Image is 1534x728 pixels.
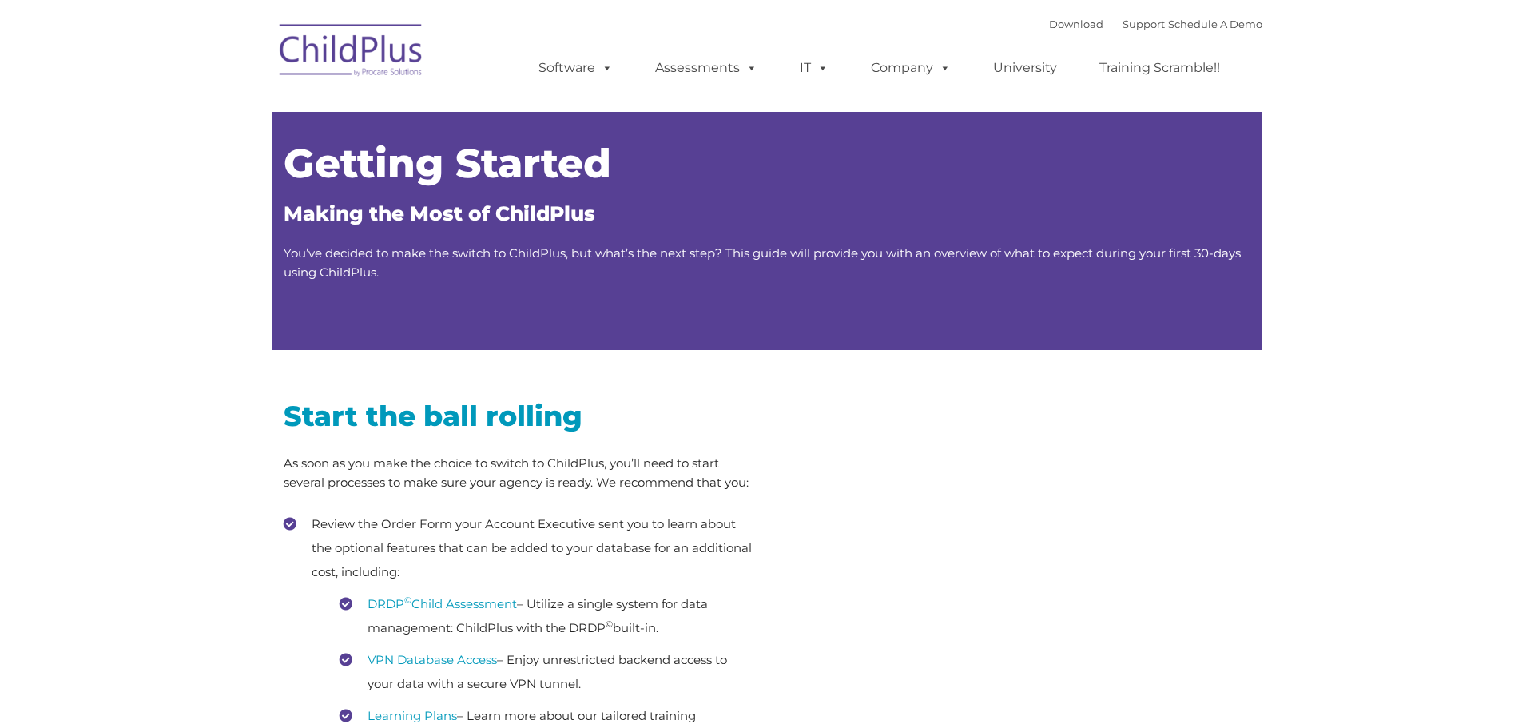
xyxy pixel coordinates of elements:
[284,201,595,225] span: Making the Most of ChildPlus
[523,52,629,84] a: Software
[284,139,611,188] span: Getting Started
[1123,18,1165,30] a: Support
[340,648,755,696] li: – Enjoy unrestricted backend access to your data with a secure VPN tunnel.
[1049,18,1103,30] a: Download
[977,52,1073,84] a: University
[272,13,431,93] img: ChildPlus by Procare Solutions
[404,595,411,606] sup: ©
[855,52,967,84] a: Company
[284,454,755,492] p: As soon as you make the choice to switch to ChildPlus, you’ll need to start several processes to ...
[1168,18,1262,30] a: Schedule A Demo
[1049,18,1262,30] font: |
[368,708,457,723] a: Learning Plans
[368,596,517,611] a: DRDP©Child Assessment
[1083,52,1236,84] a: Training Scramble!!
[606,619,613,630] sup: ©
[639,52,773,84] a: Assessments
[284,245,1241,280] span: You’ve decided to make the switch to ChildPlus, but what’s the next step? This guide will provide...
[368,652,497,667] a: VPN Database Access
[784,52,844,84] a: IT
[340,592,755,640] li: – Utilize a single system for data management: ChildPlus with the DRDP built-in.
[284,398,755,434] h2: Start the ball rolling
